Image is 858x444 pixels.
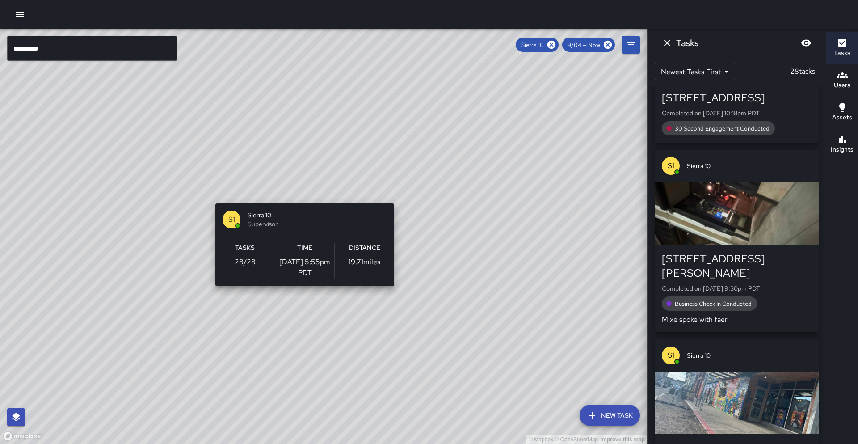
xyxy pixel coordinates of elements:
button: Filters [622,36,640,54]
h6: Users [834,80,850,90]
h6: Assets [832,113,852,123]
h6: Distance [349,243,380,253]
button: New Task [580,405,640,426]
button: S1Sierra 10[STREET_ADDRESS]Completed on [DATE] 10:18pm PDT30 Second Engagement Conducted [655,59,819,143]
p: [DATE] 5:55pm PDT [275,257,335,278]
span: Sierra 10 [248,211,387,220]
span: Sierra 10 [687,161,812,170]
button: Insights [826,129,858,161]
div: 9/04 — Now [562,38,615,52]
p: 28 / 28 [235,257,256,267]
button: Tasks [826,32,858,64]
button: Blur [797,34,815,52]
div: Sierra 10 [516,38,559,52]
p: Mixe spoke with faer [662,314,812,325]
div: Newest Tasks First [655,63,735,80]
h6: Tasks [235,243,255,253]
p: Completed on [DATE] 10:18pm PDT [662,109,812,118]
button: S1Sierra 10SupervisorTasks28/28Time[DATE] 5:55pm PDTDistance19.71miles [215,203,394,286]
p: 19.71 miles [349,257,380,267]
button: Users [826,64,858,97]
span: Sierra 10 [687,351,812,360]
p: S1 [668,161,674,171]
span: Supervisor [248,220,387,228]
h6: Tasks [834,48,850,58]
p: 28 tasks [786,66,819,77]
span: Sierra 10 [516,41,549,49]
button: Dismiss [658,34,676,52]
p: S1 [228,214,235,225]
p: S1 [668,350,674,361]
h6: Insights [831,145,854,155]
p: Completed on [DATE] 9:30pm PDT [662,284,812,293]
span: Business Check In Conducted [669,300,757,308]
h6: Time [297,243,312,253]
h6: Tasks [676,36,698,50]
button: Assets [826,97,858,129]
span: 9/04 — Now [562,41,606,49]
span: 30 Second Engagement Conducted [669,125,775,132]
div: [STREET_ADDRESS][PERSON_NAME] [662,252,812,280]
button: S1Sierra 10[STREET_ADDRESS][PERSON_NAME]Completed on [DATE] 9:30pm PDTBusiness Check In Conducted... [655,150,819,332]
div: [STREET_ADDRESS] [662,91,812,105]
